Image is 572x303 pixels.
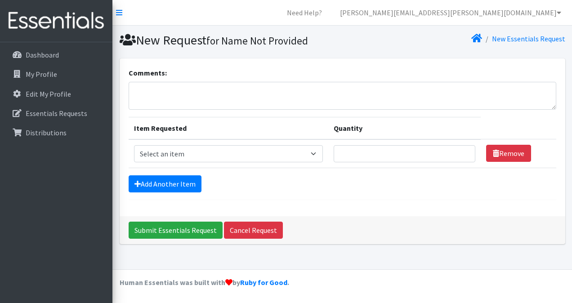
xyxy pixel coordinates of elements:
[4,104,109,122] a: Essentials Requests
[26,109,87,118] p: Essentials Requests
[26,89,71,98] p: Edit My Profile
[120,32,339,48] h1: New Request
[4,124,109,142] a: Distributions
[224,222,283,239] a: Cancel Request
[26,70,57,79] p: My Profile
[4,85,109,103] a: Edit My Profile
[4,6,109,36] img: HumanEssentials
[280,4,329,22] a: Need Help?
[240,278,287,287] a: Ruby for Good
[492,34,565,43] a: New Essentials Request
[4,65,109,83] a: My Profile
[486,145,531,162] a: Remove
[4,46,109,64] a: Dashboard
[328,117,481,139] th: Quantity
[26,128,67,137] p: Distributions
[333,4,568,22] a: [PERSON_NAME][EMAIL_ADDRESS][PERSON_NAME][DOMAIN_NAME]
[129,117,328,139] th: Item Requested
[206,34,308,47] small: for Name Not Provided
[129,175,201,192] a: Add Another Item
[120,278,289,287] strong: Human Essentials was built with by .
[129,222,223,239] input: Submit Essentials Request
[129,67,167,78] label: Comments:
[26,50,59,59] p: Dashboard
